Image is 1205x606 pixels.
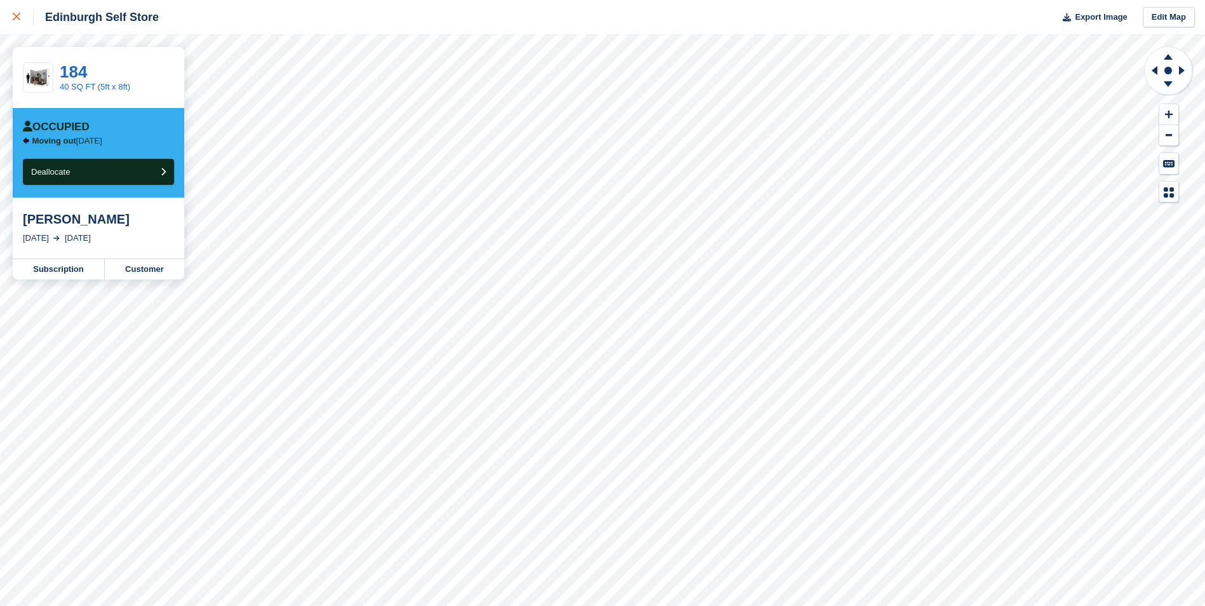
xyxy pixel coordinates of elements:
button: Zoom Out [1159,125,1178,146]
button: Map Legend [1159,182,1178,203]
a: 40 SQ FT (5ft x 8ft) [60,82,130,91]
a: Edit Map [1143,7,1195,28]
button: Export Image [1055,7,1128,28]
a: Customer [105,259,184,279]
div: Edinburgh Self Store [34,10,159,25]
div: [DATE] [23,232,49,245]
img: 40-sqft-unit.jpg [24,67,53,89]
img: arrow-right-light-icn-cde0832a797a2874e46488d9cf13f60e5c3a73dbe684e267c42b8395dfbc2abf.svg [53,236,60,241]
span: Deallocate [31,167,70,177]
div: [DATE] [65,232,91,245]
div: Occupied [23,121,90,133]
span: Export Image [1075,11,1127,24]
a: 184 [60,62,87,81]
button: Zoom In [1159,104,1178,125]
button: Keyboard Shortcuts [1159,153,1178,174]
button: Deallocate [23,159,174,185]
a: Subscription [13,259,105,279]
span: Moving out [32,136,76,145]
p: [DATE] [32,136,102,146]
div: [PERSON_NAME] [23,212,174,227]
img: arrow-left-icn-90495f2de72eb5bd0bd1c3c35deca35cc13f817d75bef06ecd7c0b315636ce7e.svg [23,137,29,144]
